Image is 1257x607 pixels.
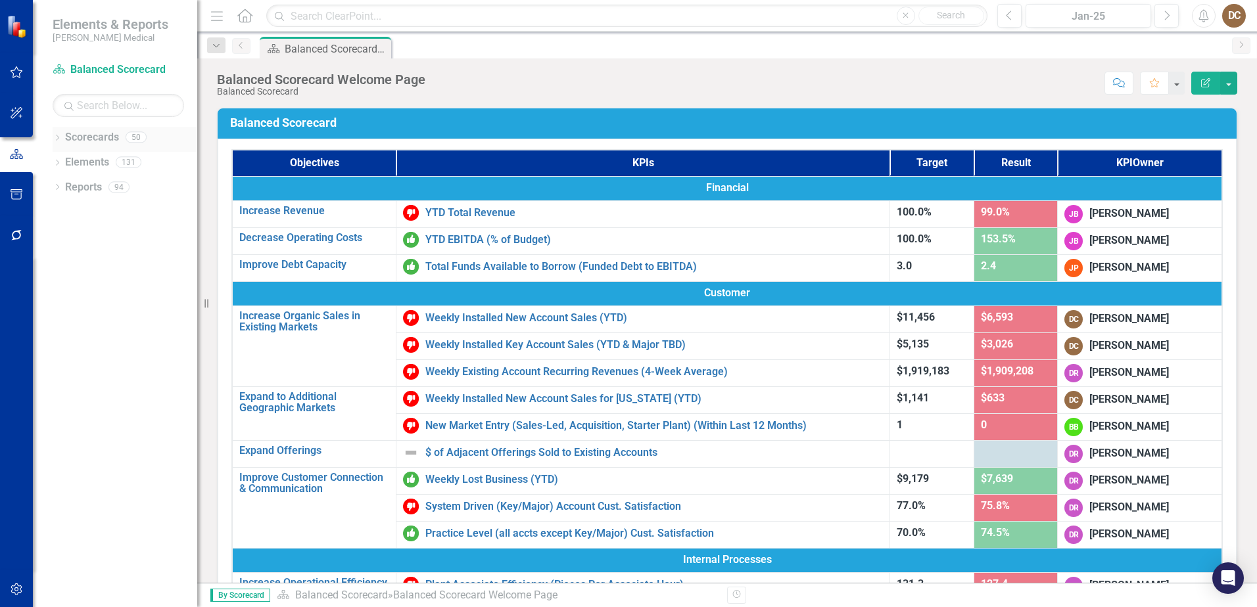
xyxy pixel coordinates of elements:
[425,339,883,351] a: Weekly Installed Key Account Sales (YTD & Major TBD)
[1064,259,1083,277] div: JP
[232,305,396,386] td: Double-Click to Edit Right Click for Context Menu
[981,418,987,431] span: 0
[396,572,890,599] td: Double-Click to Edit Right Click for Context Menu
[1058,332,1222,359] td: Double-Click to Edit
[897,526,926,539] span: 70.0%
[897,472,929,485] span: $9,179
[239,445,389,457] a: Expand Offerings
[1064,364,1083,382] div: DR
[897,499,926,512] span: 77.0%
[981,526,1010,539] span: 74.5%
[239,232,389,244] a: Decrease Operating Costs
[981,311,1013,323] span: $6,593
[1064,391,1083,409] div: DC
[403,472,419,487] img: On or Above Target
[897,311,935,323] span: $11,456
[232,467,396,548] td: Double-Click to Edit Right Click for Context Menu
[1089,206,1169,221] div: [PERSON_NAME]
[1058,254,1222,281] td: Double-Click to Edit
[1030,9,1147,24] div: Jan-25
[396,386,890,413] td: Double-Click to Edit Right Click for Context Menu
[396,305,890,332] td: Double-Click to Edit Right Click for Context Menu
[239,286,1215,301] span: Customer
[1064,232,1083,250] div: JB
[1058,494,1222,521] td: Double-Click to Edit
[1089,365,1169,380] div: [PERSON_NAME]
[1058,200,1222,227] td: Double-Click to Edit
[1222,4,1246,28] div: DC
[1064,499,1083,517] div: DR
[425,501,883,512] a: System Driven (Key/Major) Account Cust. Satisfaction
[1089,311,1169,326] div: [PERSON_NAME]
[981,233,1016,245] span: 153.5%
[1026,4,1151,28] button: Jan-25
[425,528,883,539] a: Practice Level (all accts except Key/Major) Cust. Satisfaction
[425,474,883,485] a: Weekly Lost Business (YTD)
[396,332,890,359] td: Double-Click to Edit Right Click for Context Menu
[53,62,184,78] a: Balanced Scorecard
[1089,527,1169,542] div: [PERSON_NAME]
[425,312,883,324] a: Weekly Installed New Account Sales (YTD)
[1212,562,1244,594] div: Open Intercom Messenger
[1058,440,1222,467] td: Double-Click to Edit
[396,440,890,467] td: Double-Click to Edit Right Click for Context Menu
[65,155,109,170] a: Elements
[126,132,147,143] div: 50
[425,447,883,459] a: $ of Adjacent Offerings Sold to Existing Accounts
[425,234,883,246] a: YTD EBITDA (% of Budget)
[937,10,965,20] span: Search
[981,577,1008,590] span: 127.4
[1064,310,1083,328] div: DC
[1064,337,1083,355] div: DC
[981,392,1005,404] span: $633
[232,254,396,281] td: Double-Click to Edit Right Click for Context Menu
[1089,338,1169,353] div: [PERSON_NAME]
[396,494,890,521] td: Double-Click to Edit Right Click for Context Menu
[1064,526,1083,544] div: DR
[403,445,419,461] img: Not Defined
[53,94,184,117] input: Search Below...
[217,87,425,97] div: Balanced Scorecard
[65,130,119,145] a: Scorecards
[981,206,1010,218] span: 99.0%
[981,499,1010,512] span: 75.8%
[210,589,270,602] span: By Scorecard
[108,181,130,192] div: 94
[1089,500,1169,515] div: [PERSON_NAME]
[981,338,1013,350] span: $3,026
[1064,577,1083,595] div: DR
[1058,386,1222,413] td: Double-Click to Edit
[53,32,168,43] small: [PERSON_NAME] Medical
[232,386,396,440] td: Double-Click to Edit Right Click for Context Menu
[393,589,557,601] div: Balanced Scorecard Welcome Page
[396,200,890,227] td: Double-Click to Edit Right Click for Context Menu
[239,577,389,589] a: Increase Operational Efficiency
[1089,419,1169,434] div: [PERSON_NAME]
[1089,446,1169,461] div: [PERSON_NAME]
[403,526,419,541] img: On or Above Target
[897,206,932,218] span: 100.0%
[1058,467,1222,494] td: Double-Click to Edit
[396,467,890,494] td: Double-Click to Edit Right Click for Context Menu
[1089,260,1169,275] div: [PERSON_NAME]
[918,7,984,25] button: Search
[897,338,929,350] span: $5,135
[396,227,890,254] td: Double-Click to Edit Right Click for Context Menu
[285,41,388,57] div: Balanced Scorecard Welcome Page
[232,176,1222,200] td: Double-Click to Edit
[425,207,883,219] a: YTD Total Revenue
[239,310,389,333] a: Increase Organic Sales in Existing Markets
[266,5,987,28] input: Search ClearPoint...
[239,472,389,495] a: Improve Customer Connection & Communication
[403,364,419,380] img: Below Target
[7,15,30,38] img: ClearPoint Strategy
[403,418,419,434] img: Below Target
[239,205,389,217] a: Increase Revenue
[1064,472,1083,490] div: DR
[425,366,883,378] a: Weekly Existing Account Recurring Revenues (4-Week Average)
[1089,233,1169,248] div: [PERSON_NAME]
[1058,521,1222,548] td: Double-Click to Edit
[403,391,419,407] img: Below Target
[1064,418,1083,436] div: BB
[897,392,929,404] span: $1,141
